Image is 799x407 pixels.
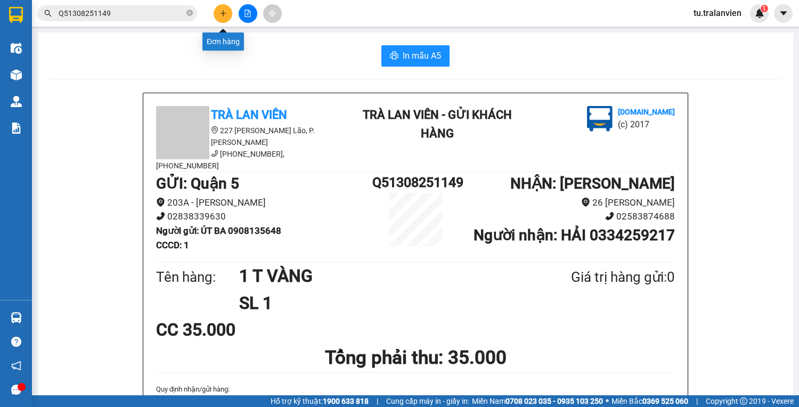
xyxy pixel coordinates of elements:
img: logo.jpg [587,106,613,132]
b: Người gửi : ÚT BA 0908135648 [156,225,281,236]
span: phone [605,211,614,221]
h1: 1 T VÀNG [239,263,519,289]
b: Trà Lan Viên [13,69,39,119]
b: CCCD : 1 [156,240,189,250]
b: Trà Lan Viên - Gửi khách hàng [66,15,105,121]
button: plus [214,4,232,23]
button: caret-down [774,4,793,23]
span: Miền Bắc [612,395,688,407]
span: close-circle [186,9,193,19]
span: phone [156,211,165,221]
span: aim [268,10,276,17]
span: environment [211,126,218,134]
button: aim [263,4,282,23]
div: CC 35.000 [156,316,327,343]
span: | [377,395,378,407]
span: plus [219,10,227,17]
li: (c) 2017 [618,118,675,131]
span: printer [390,51,398,61]
li: (c) 2017 [89,51,146,64]
b: GỬI : Quận 5 [156,175,239,192]
span: Cung cấp máy in - giấy in: [386,395,469,407]
span: caret-down [779,9,788,18]
strong: 0708 023 035 - 0935 103 250 [506,397,603,405]
p: 1.Khi nhận hàng, quý khách phải báo mã số " " phải trình . [156,395,675,406]
button: printerIn mẫu A5 [381,45,450,67]
b: [DOMAIN_NAME] [618,108,675,116]
h1: Tổng phải thu: 35.000 [156,343,675,372]
img: logo.jpg [116,13,141,39]
li: 227 [PERSON_NAME] Lão, P. [PERSON_NAME] [156,125,348,148]
img: solution-icon [11,123,22,134]
img: warehouse-icon [11,96,22,107]
li: [PHONE_NUMBER], [PHONE_NUMBER] [156,148,348,172]
div: Giá trị hàng gửi: 0 [519,266,675,288]
b: Trà Lan Viên [211,108,287,121]
span: 1 [762,5,766,12]
span: question-circle [11,337,21,347]
span: message [11,385,21,395]
strong: 0369 525 060 [642,397,688,405]
span: search [44,10,52,17]
strong: 1900 633 818 [323,397,369,405]
span: close-circle [186,10,193,16]
li: 26 [PERSON_NAME] [459,196,675,210]
img: warehouse-icon [11,312,22,323]
input: Tìm tên, số ĐT hoặc mã đơn [59,7,184,19]
h1: SL 1 [239,290,519,316]
li: 02583874688 [459,209,675,224]
b: Trà Lan Viên - Gửi khách hàng [363,108,512,140]
img: warehouse-icon [11,43,22,54]
b: Người nhận : HẢI 0334259217 [474,226,675,244]
span: environment [156,198,165,207]
span: file-add [244,10,251,17]
span: phone [211,150,218,157]
span: copyright [740,397,747,405]
div: Tên hàng: [156,266,239,288]
span: | [696,395,698,407]
b: [DOMAIN_NAME] [89,40,146,49]
sup: 1 [761,5,768,12]
b: NHẬN : [PERSON_NAME] [510,175,675,192]
span: tu.tralanvien [685,6,750,20]
span: ⚪️ [606,399,609,403]
h1: Q51308251149 [372,172,459,193]
li: 203A - [PERSON_NAME] [156,196,372,210]
span: Miền Nam [472,395,603,407]
span: In mẫu A5 [403,49,441,62]
span: environment [581,198,590,207]
button: file-add [239,4,257,23]
img: logo-vxr [9,7,23,23]
img: icon-new-feature [755,9,764,18]
span: notification [11,361,21,371]
img: warehouse-icon [11,69,22,80]
span: Hỗ trợ kỹ thuật: [271,395,369,407]
li: 02838339630 [156,209,372,224]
